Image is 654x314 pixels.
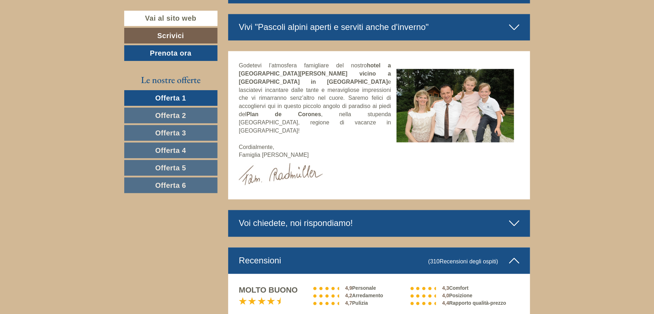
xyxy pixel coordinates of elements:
[428,259,498,265] small: (310 )
[440,293,449,299] span: 4,0
[124,28,218,43] a: Scrivici
[440,300,449,306] span: 4,4
[246,112,321,118] strong: Plan de Corones
[312,285,398,292] li: Personale
[409,285,519,292] li: Comfort
[239,63,391,85] strong: hotel a [GEOGRAPHIC_DATA][PERSON_NAME] vicino a [GEOGRAPHIC_DATA] in [GEOGRAPHIC_DATA]
[155,181,186,189] span: Offerta 6
[228,210,530,237] div: Voi chiedete, noi rispondiamo!
[239,163,323,185] img: image
[409,292,519,300] li: Posizione
[124,45,218,61] a: Prenota ora
[155,112,186,119] span: Offerta 2
[312,300,398,307] li: Pulizia
[155,129,186,137] span: Offerta 3
[344,285,352,291] span: 4,9
[228,248,530,274] div: Recensioni
[397,69,514,143] img: image
[239,285,301,296] div: Molto buono
[409,300,519,307] li: Rapporto qualità-prezzo
[312,292,398,300] li: Arredamento
[239,62,519,160] p: Godetevi l’atmosfera famigliare del nostro e lasciatevi incantare dalle tante e meravigliose impr...
[440,285,449,291] span: 4,3
[344,300,352,306] span: 4,7
[155,94,186,102] span: Offerta 1
[228,14,530,41] div: Vivi "Pascoli alpini aperti e serviti anche d'inverno"
[155,146,186,154] span: Offerta 4
[124,73,218,87] div: Le nostre offerte
[155,164,186,172] span: Offerta 5
[440,259,496,265] span: Recensioni degli ospiti
[124,11,218,26] a: Vai al sito web
[344,293,352,299] span: 4,2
